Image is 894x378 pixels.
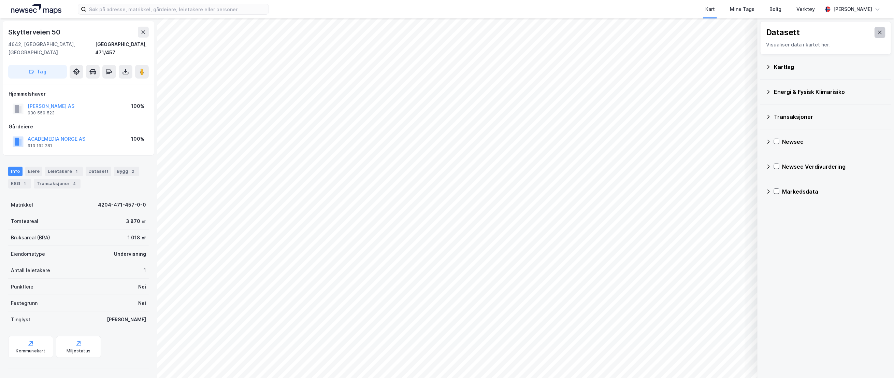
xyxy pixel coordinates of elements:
div: Eiere [25,167,42,176]
div: 1 018 ㎡ [128,234,146,242]
div: Transaksjoner [774,113,886,121]
div: Mine Tags [730,5,754,13]
div: 913 192 281 [28,143,52,149]
div: Bolig [769,5,781,13]
div: 4642, [GEOGRAPHIC_DATA], [GEOGRAPHIC_DATA] [8,40,95,57]
div: Kart [705,5,715,13]
button: Tag [8,65,67,79]
div: Skytterveien 50 [8,27,62,38]
div: Datasett [766,27,800,38]
div: Hjemmelshaver [9,90,148,98]
div: ESG [8,179,31,188]
div: Info [8,167,23,176]
div: Nei [138,299,146,307]
div: Bruksareal (BRA) [11,234,50,242]
div: 4 [71,180,78,187]
div: Datasett [86,167,111,176]
div: Matrikkel [11,201,33,209]
div: Miljøstatus [67,348,90,354]
div: Festegrunn [11,299,38,307]
div: Kommunekart [16,348,45,354]
div: Markedsdata [782,187,886,196]
div: 100% [131,102,144,110]
div: 1 [73,168,80,175]
div: Leietakere [45,167,83,176]
div: Punktleie [11,283,33,291]
div: 4204-471-457-0-0 [98,201,146,209]
div: Undervisning [114,250,146,258]
div: Kartlag [774,63,886,71]
div: 930 550 523 [28,110,55,116]
div: Tinglyst [11,316,30,324]
div: Energi & Fysisk Klimarisiko [774,88,886,96]
div: [PERSON_NAME] [107,316,146,324]
div: Eiendomstype [11,250,45,258]
div: Antall leietakere [11,266,50,275]
div: Tomteareal [11,217,38,225]
div: [GEOGRAPHIC_DATA], 471/457 [95,40,149,57]
div: Kontrollprogram for chat [860,345,894,378]
div: 1 [21,180,28,187]
div: Verktøy [796,5,815,13]
img: logo.a4113a55bc3d86da70a041830d287a7e.svg [11,4,61,14]
div: 2 [130,168,136,175]
div: Newsec Verdivurdering [782,163,886,171]
div: 3 870 ㎡ [126,217,146,225]
div: [PERSON_NAME] [833,5,872,13]
input: Søk på adresse, matrikkel, gårdeiere, leietakere eller personer [86,4,269,14]
div: Visualiser data i kartet her. [766,41,885,49]
iframe: Chat Widget [860,345,894,378]
div: 100% [131,135,144,143]
div: Nei [138,283,146,291]
div: Newsec [782,138,886,146]
div: Bygg [114,167,139,176]
div: Transaksjoner [34,179,81,188]
div: Gårdeiere [9,123,148,131]
div: 1 [144,266,146,275]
